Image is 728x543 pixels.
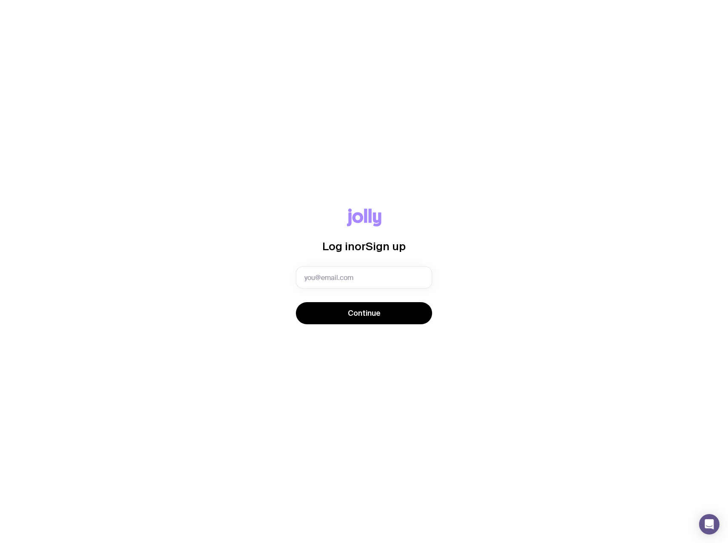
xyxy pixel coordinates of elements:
span: Sign up [366,240,406,252]
span: or [355,240,366,252]
button: Continue [296,302,432,324]
span: Log in [322,240,355,252]
div: Open Intercom Messenger [699,514,719,534]
input: you@email.com [296,266,432,289]
span: Continue [348,308,381,318]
